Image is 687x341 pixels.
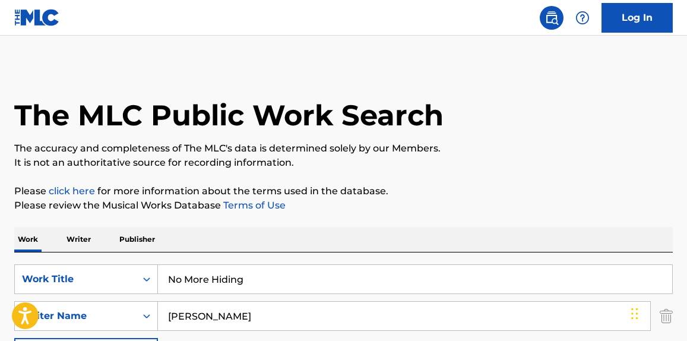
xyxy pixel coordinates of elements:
div: Help [571,6,594,30]
a: click here [49,185,95,197]
div: Drag [631,296,638,331]
a: Public Search [540,6,563,30]
p: Work [14,227,42,252]
p: Writer [63,227,94,252]
p: Please review the Musical Works Database [14,198,673,213]
p: Publisher [116,227,159,252]
a: Terms of Use [221,200,286,211]
div: Work Title [22,272,129,286]
p: It is not an authoritative source for recording information. [14,156,673,170]
img: search [544,11,559,25]
div: Writer Name [22,309,129,323]
p: Please for more information about the terms used in the database. [14,184,673,198]
img: help [575,11,590,25]
iframe: Chat Widget [628,284,687,341]
p: The accuracy and completeness of The MLC's data is determined solely by our Members. [14,141,673,156]
a: Log In [601,3,673,33]
h1: The MLC Public Work Search [14,97,444,133]
img: MLC Logo [14,9,60,26]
